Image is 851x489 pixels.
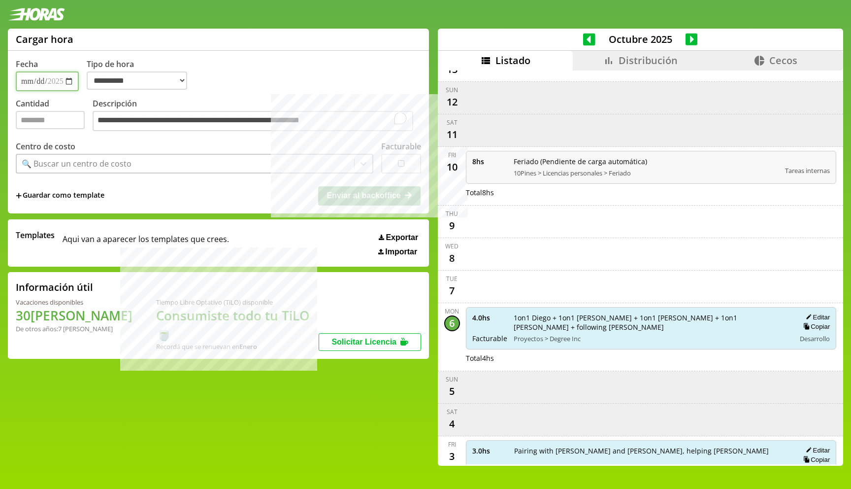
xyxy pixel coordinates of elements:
[448,440,456,449] div: Fri
[331,338,396,346] span: Solicitar Licencia
[472,157,507,166] span: 8 hs
[785,166,830,175] span: Tareas internas
[16,141,75,152] label: Centro de costo
[472,446,507,455] span: 3.0 hs
[22,158,131,169] div: 🔍 Buscar un centro de costo
[239,342,257,351] b: Enero
[446,375,458,384] div: Sun
[16,280,93,294] h2: Información útil
[495,54,530,67] span: Listado
[16,111,85,129] input: Cantidad
[87,59,195,91] label: Tipo de hora
[385,247,417,256] span: Importar
[381,141,421,152] label: Facturable
[156,342,319,351] div: Recordá que se renuevan en
[769,54,797,67] span: Cecos
[595,33,686,46] span: Octubre 2025
[16,230,55,241] span: Templates
[472,334,507,343] span: Facturable
[87,71,187,90] select: Tipo de hora
[444,416,460,432] div: 4
[444,283,460,299] div: 7
[514,169,779,177] span: 10Pines > Licencias personales > Feriado
[445,242,458,250] div: Wed
[444,449,460,464] div: 3
[16,33,73,46] h1: Cargar hora
[800,455,830,464] button: Copiar
[319,333,421,351] button: Solicitar Licencia
[16,59,38,70] label: Fecha
[444,384,460,399] div: 5
[466,353,837,363] div: Total 4 hs
[444,315,460,331] div: 6
[619,54,678,67] span: Distribución
[514,157,779,166] span: Feriado (Pendiente de carga automática)
[466,188,837,197] div: Total 8 hs
[447,118,458,127] div: Sat
[444,127,460,142] div: 11
[514,446,789,455] span: Pairing with [PERSON_NAME] and [PERSON_NAME], helping [PERSON_NAME]
[8,8,65,21] img: logotipo
[63,230,229,256] span: Aqui van a aparecer los templates que crees.
[446,86,458,94] div: Sun
[16,190,22,201] span: +
[444,218,460,234] div: 9
[376,233,421,243] button: Exportar
[16,190,104,201] span: +Guardar como template
[93,98,421,134] label: Descripción
[16,324,132,333] div: De otros años: 7 [PERSON_NAME]
[803,313,830,321] button: Editar
[444,94,460,110] div: 12
[472,313,507,322] span: 4.0 hs
[803,446,830,454] button: Editar
[93,111,413,132] textarea: To enrich screen reader interactions, please activate Accessibility in Grammarly extension settings
[800,334,830,343] span: Desarrollo
[156,307,319,342] h1: Consumiste todo tu TiLO 🍵
[16,298,132,307] div: Vacaciones disponibles
[444,250,460,266] div: 8
[800,322,830,331] button: Copiar
[445,307,459,315] div: Mon
[16,307,132,324] h1: 30 [PERSON_NAME]
[444,159,460,175] div: 10
[448,151,456,159] div: Fri
[438,70,843,464] div: scrollable content
[386,233,418,242] span: Exportar
[16,98,93,134] label: Cantidad
[514,313,789,332] span: 1on1 Diego + 1on1 [PERSON_NAME] + 1on1 [PERSON_NAME] + 1on1 [PERSON_NAME] + following [PERSON_NAME]
[446,275,458,283] div: Tue
[514,334,789,343] span: Proyectos > Degree Inc
[447,408,458,416] div: Sat
[156,298,319,307] div: Tiempo Libre Optativo (TiLO) disponible
[446,210,458,218] div: Thu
